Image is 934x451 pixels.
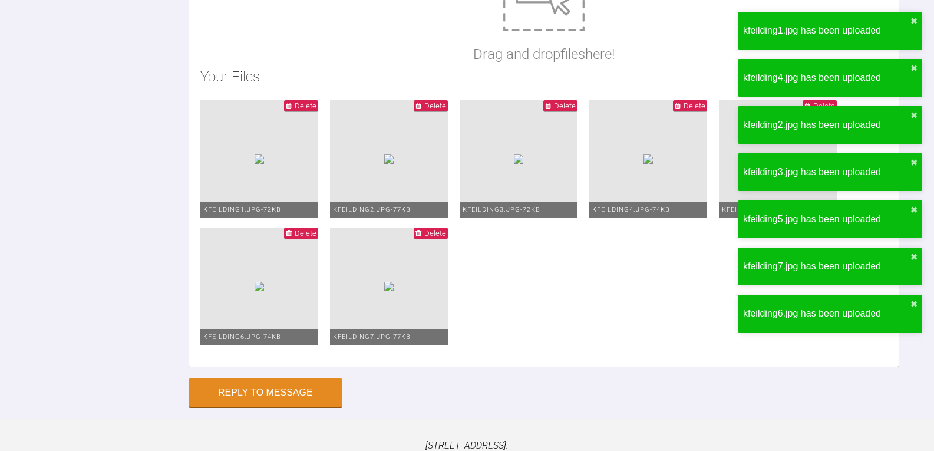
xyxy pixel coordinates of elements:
[384,282,394,291] img: eb96560d-e5c6-4652-9649-dda800779b85
[722,206,800,213] span: kfeilding5.jpg - 74KB
[203,206,281,213] span: kfeilding1.jpg - 72KB
[910,17,918,26] button: close
[463,206,540,213] span: kfeilding3.jpg - 72KB
[910,252,918,262] button: close
[473,43,615,65] p: Drag and drop files here!
[189,378,342,407] button: Reply to Message
[295,101,316,110] span: Delete
[910,299,918,309] button: close
[743,70,910,85] div: kfeilding4.jpg has been uploaded
[255,282,264,291] img: 7fe1f16f-c0bd-4de3-a1ab-ac06a01fcbc3
[295,229,316,238] span: Delete
[384,154,394,164] img: aab2bfba-a761-4f99-acee-80672e0259f0
[910,158,918,167] button: close
[743,164,910,180] div: kfeilding3.jpg has been uploaded
[592,206,670,213] span: kfeilding4.jpg - 74KB
[255,154,264,164] img: 9b7ec9f8-cfc7-4ad5-915e-91f456959337
[333,333,411,341] span: kfeilding7.jpg - 77KB
[743,306,910,321] div: kfeilding6.jpg has been uploaded
[910,205,918,215] button: close
[514,154,523,164] img: cdd54845-472a-422b-9ce3-91e006c996e2
[424,229,446,238] span: Delete
[200,65,887,88] h2: Your Files
[743,117,910,133] div: kfeilding2.jpg has been uploaded
[643,154,653,164] img: a327b073-9f90-4633-a59d-fff4613d663e
[333,206,411,213] span: kfeilding2.jpg - 77KB
[743,23,910,38] div: kfeilding1.jpg has been uploaded
[684,101,705,110] span: Delete
[424,101,446,110] span: Delete
[910,111,918,120] button: close
[743,259,910,274] div: kfeilding7.jpg has been uploaded
[910,64,918,73] button: close
[203,333,281,341] span: kfeilding6.jpg - 74KB
[743,212,910,227] div: kfeilding5.jpg has been uploaded
[554,101,576,110] span: Delete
